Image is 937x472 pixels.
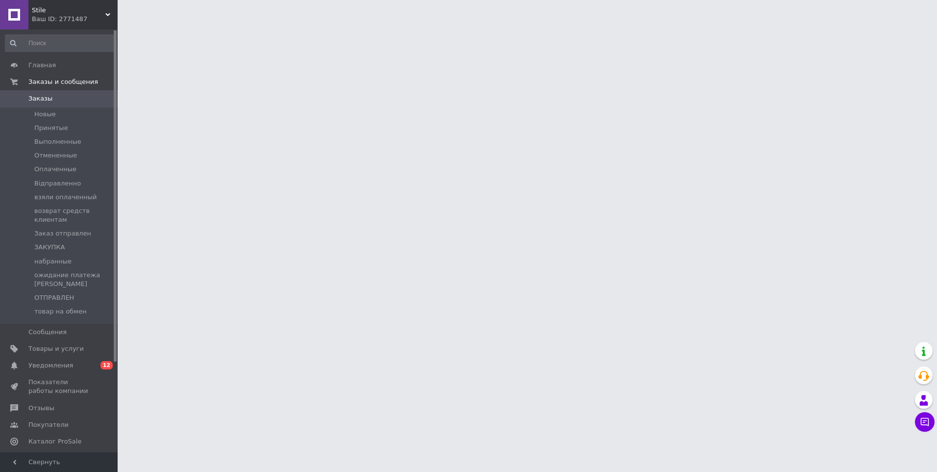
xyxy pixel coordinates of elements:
[34,110,56,119] span: Новые
[34,243,65,252] span: ЗАКУПКА
[28,420,69,429] span: Покупатели
[28,404,54,413] span: Отзывы
[34,271,115,288] span: ожидание платежа [PERSON_NAME]
[32,15,118,24] div: Ваш ID: 2771487
[34,124,68,132] span: Принятые
[34,293,74,302] span: ОТПРАВЛЕН
[34,151,77,160] span: Отмененные
[28,94,52,103] span: Заказы
[28,78,98,86] span: Заказы и сообщения
[34,179,81,188] span: Вiдправленно
[34,307,86,316] span: товар на обмен
[34,193,97,202] span: взяли оплаченный
[28,61,56,70] span: Главная
[28,344,84,353] span: Товары и услуги
[34,207,115,224] span: возврат средств клиентам
[32,6,105,15] span: Stile
[28,361,73,370] span: Уведомления
[28,328,67,337] span: Сообщения
[34,137,81,146] span: Выполненные
[34,257,72,266] span: набранные
[34,229,91,238] span: Заказ отправлен
[28,378,91,395] span: Показатели работы компании
[34,165,76,174] span: Оплаченные
[28,437,81,446] span: Каталог ProSale
[5,34,116,52] input: Поиск
[100,361,113,369] span: 12
[915,412,935,432] button: Чат с покупателем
